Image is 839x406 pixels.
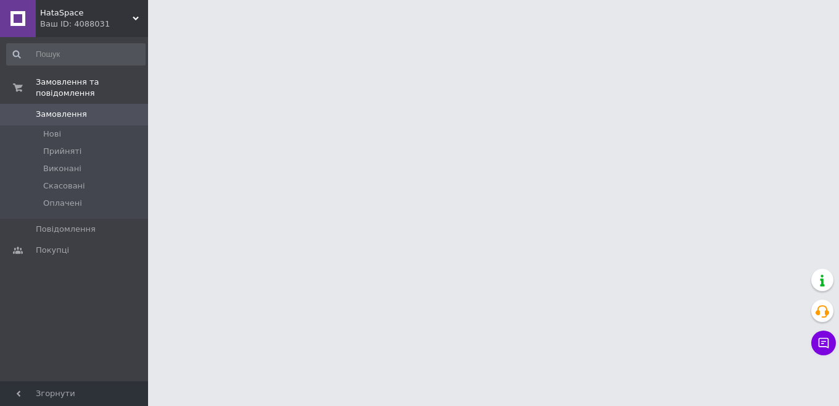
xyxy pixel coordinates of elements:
button: Чат з покупцем [811,331,836,355]
span: Оплачені [43,198,82,209]
span: Нові [43,129,61,140]
span: Прийняті [43,146,81,157]
span: Замовлення та повідомлення [36,77,148,99]
div: Ваш ID: 4088031 [40,19,148,30]
span: Виконані [43,163,81,174]
input: Пошук [6,43,146,66]
span: HataSpace [40,7,133,19]
span: Скасовані [43,180,85,192]
span: Покупці [36,245,69,256]
span: Замовлення [36,109,87,120]
span: Повідомлення [36,224,96,235]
